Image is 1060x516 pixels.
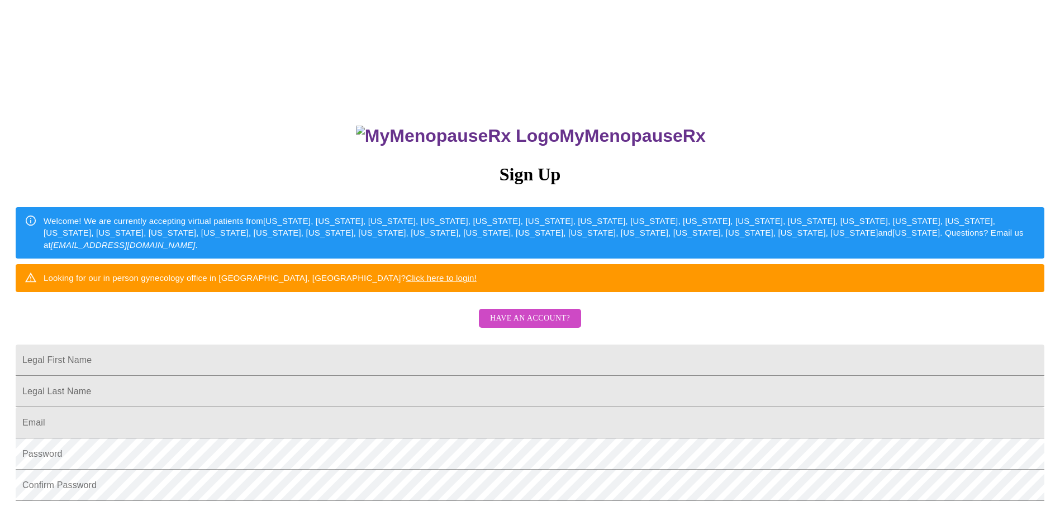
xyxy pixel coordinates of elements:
a: Have an account? [476,321,584,330]
a: Click here to login! [406,273,477,283]
span: Have an account? [490,312,570,326]
h3: MyMenopauseRx [17,126,1045,146]
h3: Sign Up [16,164,1044,185]
button: Have an account? [479,309,581,328]
img: MyMenopauseRx Logo [356,126,559,146]
div: Looking for our in person gynecology office in [GEOGRAPHIC_DATA], [GEOGRAPHIC_DATA]? [44,267,477,288]
div: Welcome! We are currently accepting virtual patients from [US_STATE], [US_STATE], [US_STATE], [US... [44,211,1035,255]
em: [EMAIL_ADDRESS][DOMAIN_NAME] [51,240,196,250]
